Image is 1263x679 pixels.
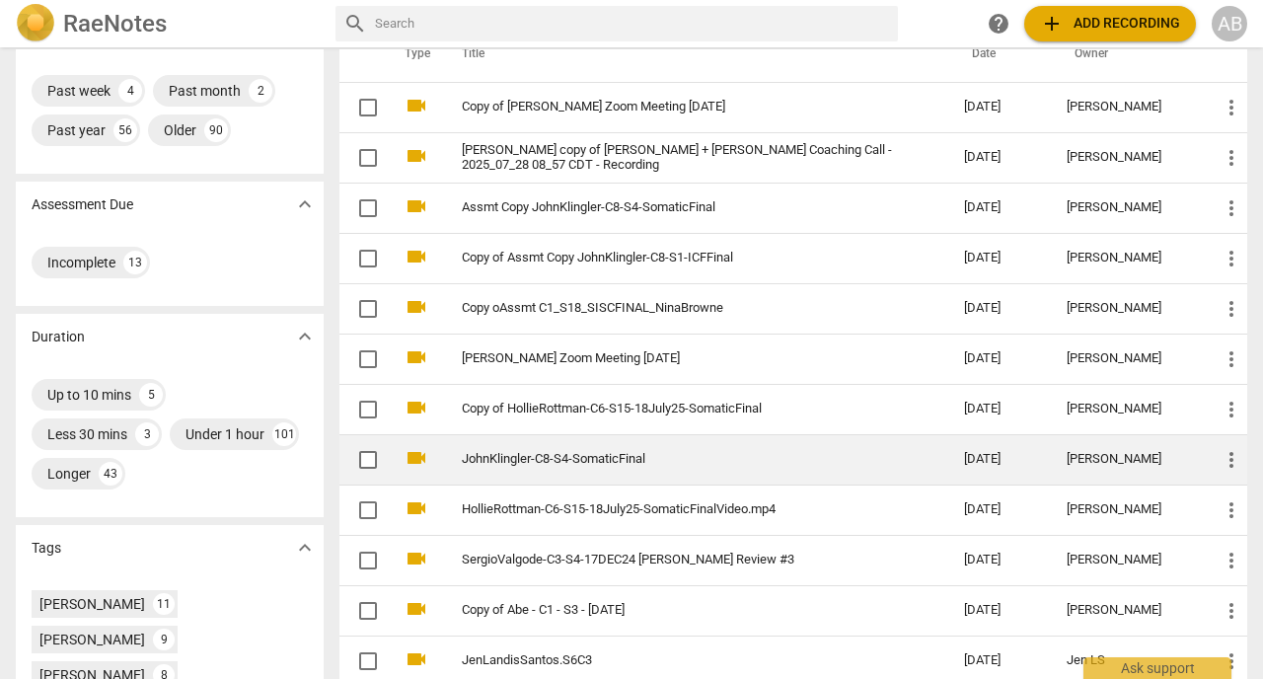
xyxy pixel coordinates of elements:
p: Assessment Due [32,194,133,215]
span: videocam [405,597,428,621]
button: AB [1212,6,1247,41]
a: JenLandisSantos.S6C3 [462,653,893,668]
div: [PERSON_NAME] [1067,251,1188,265]
span: more_vert [1220,196,1243,220]
div: Under 1 hour [186,424,264,444]
td: [DATE] [948,82,1051,132]
div: Older [164,120,196,140]
span: expand_more [293,192,317,216]
span: help [987,12,1010,36]
td: [DATE] [948,384,1051,434]
span: videocam [405,295,428,319]
div: [PERSON_NAME] [1067,553,1188,567]
td: [DATE] [948,183,1051,233]
div: 2 [249,79,272,103]
span: more_vert [1220,599,1243,623]
a: Help [981,6,1016,41]
div: [PERSON_NAME] [1067,150,1188,165]
span: videocam [405,647,428,671]
span: videocam [405,496,428,520]
div: 4 [118,79,142,103]
div: Past month [169,81,241,101]
div: [PERSON_NAME] [1067,452,1188,467]
a: LogoRaeNotes [16,4,320,43]
h2: RaeNotes [63,10,167,38]
span: Add recording [1040,12,1180,36]
span: more_vert [1220,247,1243,270]
div: [PERSON_NAME] [39,594,145,614]
div: Longer [47,464,91,484]
a: [PERSON_NAME] Zoom Meeting [DATE] [462,351,893,366]
div: Past year [47,120,106,140]
div: [PERSON_NAME] [1067,603,1188,618]
div: [PERSON_NAME] [1067,301,1188,316]
a: Copy oAssmt C1_S18_SISCFINAL_NinaBrowne [462,301,893,316]
span: videocam [405,144,428,168]
a: Copy of Abe - C1 - S3 - [DATE] [462,603,893,618]
div: Up to 10 mins [47,385,131,405]
a: [PERSON_NAME] copy of [PERSON_NAME] + [PERSON_NAME] Coaching Call - 2025_07_28 08_57 CDT - Recording [462,143,893,173]
span: videocam [405,547,428,570]
th: Owner [1051,27,1204,82]
span: expand_more [293,325,317,348]
div: [PERSON_NAME] [1067,351,1188,366]
span: add [1040,12,1064,36]
span: videocam [405,446,428,470]
td: [DATE] [948,132,1051,183]
td: [DATE] [948,334,1051,384]
div: 5 [139,383,163,407]
span: more_vert [1220,448,1243,472]
span: search [343,12,367,36]
a: JohnKlingler-C8-S4-SomaticFinal [462,452,893,467]
div: [PERSON_NAME] [39,630,145,649]
span: more_vert [1220,347,1243,371]
div: [PERSON_NAME] [1067,502,1188,517]
a: Copy of Assmt Copy JohnKlingler-C8-S1-ICFFinal [462,251,893,265]
span: videocam [405,345,428,369]
td: [DATE] [948,535,1051,585]
div: 43 [99,462,122,486]
a: Copy of HollieRottman-C6-S15-18July25-SomaticFinal [462,402,893,416]
a: Assmt Copy JohnKlingler-C8-S4-SomaticFinal [462,200,893,215]
span: more_vert [1220,297,1243,321]
div: 13 [123,251,147,274]
div: Less 30 mins [47,424,127,444]
td: [DATE] [948,434,1051,485]
input: Search [375,8,890,39]
span: more_vert [1220,549,1243,572]
th: Title [438,27,948,82]
div: Past week [47,81,111,101]
div: [PERSON_NAME] [1067,200,1188,215]
th: Type [389,27,438,82]
div: Ask support [1083,657,1231,679]
a: SergioValgode-C3-S4-17DEC24 [PERSON_NAME] Review #3 [462,553,893,567]
button: Show more [290,533,320,563]
td: [DATE] [948,485,1051,535]
p: Tags [32,538,61,559]
span: more_vert [1220,398,1243,421]
span: videocam [405,396,428,419]
td: [DATE] [948,233,1051,283]
span: videocam [405,245,428,268]
span: videocam [405,194,428,218]
div: 90 [204,118,228,142]
div: 101 [272,422,296,446]
div: Incomplete [47,253,115,272]
span: more_vert [1220,96,1243,119]
a: HollieRottman-C6-S15-18July25-SomaticFinalVideo.mp4 [462,502,893,517]
button: Show more [290,322,320,351]
img: Logo [16,4,55,43]
div: Jen LS [1067,653,1188,668]
div: [PERSON_NAME] [1067,402,1188,416]
span: more_vert [1220,649,1243,673]
td: [DATE] [948,585,1051,636]
p: Duration [32,327,85,347]
th: Date [948,27,1051,82]
div: 56 [113,118,137,142]
span: videocam [405,94,428,117]
div: 9 [153,629,175,650]
div: [PERSON_NAME] [1067,100,1188,114]
button: Upload [1024,6,1196,41]
div: 11 [153,593,175,615]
